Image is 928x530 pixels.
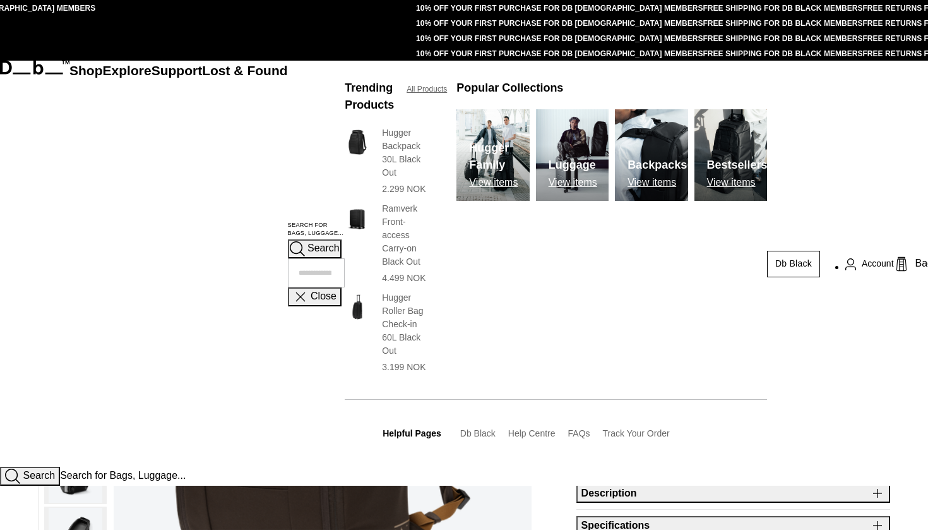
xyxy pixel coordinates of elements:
[469,177,529,188] p: View items
[307,243,340,254] span: Search
[382,362,425,372] span: 3.199 NOK
[382,291,431,358] h3: Hugger Roller Bag Check-in 60L Black Out
[767,251,820,277] a: Db Black
[345,126,369,158] img: Hugger Backpack 30L Black Out
[416,49,703,58] a: 10% OFF YOUR FIRST PURCHASE FOR DB [DEMOGRAPHIC_DATA] MEMBERS
[549,157,597,174] h3: Luggage
[460,428,496,438] a: Db Black
[456,109,529,201] a: Db Hugger Family View items
[103,63,152,78] a: Explore
[707,177,768,188] p: View items
[382,273,425,283] span: 4.499 NOK
[703,49,863,58] a: FREE SHIPPING FOR DB BLACK MEMBERS
[416,34,703,43] a: 10% OFF YOUR FIRST PURCHASE FOR DB [DEMOGRAPHIC_DATA] MEMBERS
[845,256,894,272] a: Account
[628,157,687,174] h3: Backpacks
[603,428,670,438] a: Track Your Order
[703,34,863,43] a: FREE SHIPPING FOR DB BLACK MEMBERS
[707,157,768,174] h3: Bestsellers
[536,109,609,201] a: Db Luggage View items
[508,428,556,438] a: Help Centre
[694,109,767,201] img: Db
[694,109,767,201] a: Db Bestsellers View items
[345,291,369,323] img: Hugger Roller Bag Check-in 60L Black Out
[382,202,431,268] h3: Ramverk Front-access Carry-on Black Out
[615,109,687,201] a: Db Backpacks View items
[345,202,431,285] a: Ramverk Front-access Carry-on Black Out Ramverk Front-access Carry-on Black Out 4.499 NOK
[69,61,288,467] nav: Main Navigation
[536,109,609,201] img: Db
[407,83,447,95] a: All Products
[202,63,287,78] a: Lost & Found
[345,80,394,114] h3: Trending Products
[345,291,431,374] a: Hugger Roller Bag Check-in 60L Black Out Hugger Roller Bag Check-in 60L Black Out 3.199 NOK
[288,287,342,306] button: Close
[549,177,597,188] p: View items
[383,427,441,440] h3: Helpful Pages
[345,202,369,234] img: Ramverk Front-access Carry-on Black Out
[456,80,563,97] h3: Popular Collections
[703,4,863,13] a: FREE SHIPPING FOR DB BLACK MEMBERS
[382,184,425,194] span: 2.299 NOK
[456,109,529,201] img: Db
[416,4,703,13] a: 10% OFF YOUR FIRST PURCHASE FOR DB [DEMOGRAPHIC_DATA] MEMBERS
[862,257,894,270] span: Account
[628,177,687,188] p: View items
[311,291,336,302] span: Close
[703,19,863,28] a: FREE SHIPPING FOR DB BLACK MEMBERS
[416,19,703,28] a: 10% OFF YOUR FIRST PURCHASE FOR DB [DEMOGRAPHIC_DATA] MEMBERS
[469,140,529,174] h3: Hugger Family
[288,239,342,258] button: Search
[23,470,55,481] span: Search
[152,63,203,78] a: Support
[568,428,590,438] a: FAQs
[345,126,431,196] a: Hugger Backpack 30L Black Out Hugger Backpack 30L Black Out 2.299 NOK
[382,126,431,179] h3: Hugger Backpack 30L Black Out
[69,63,103,78] a: Shop
[288,221,345,239] label: Search for Bags, Luggage...
[615,109,687,201] img: Db
[576,484,890,503] button: Description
